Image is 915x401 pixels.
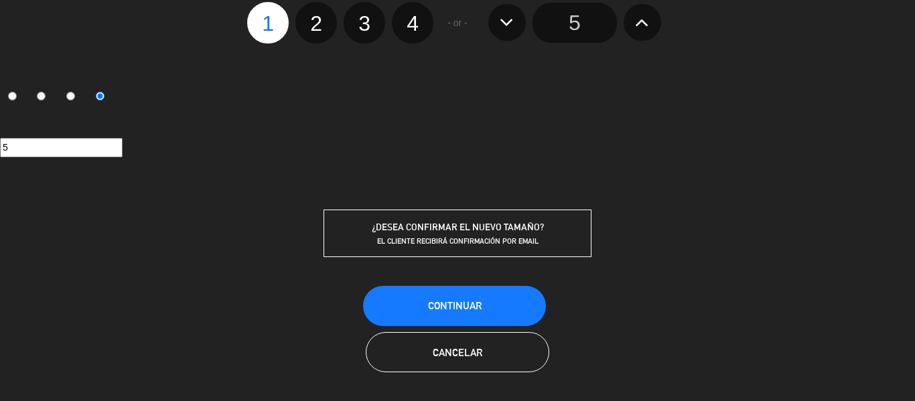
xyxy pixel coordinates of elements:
button: Cancelar [366,332,549,372]
label: 1 [247,2,289,44]
span: EL CLIENTE RECIBIRÁ CONFIRMACIÓN POR EMAIL [377,236,539,246]
button: Continuar [363,286,546,326]
label: 4 [88,86,117,108]
span: - or - [447,15,468,31]
span: ¿DESEA CONFIRMAR EL NUEVO TAMAÑO? [372,222,544,232]
input: 4 [96,92,104,100]
span: Continuar [428,300,482,311]
label: 3 [59,86,88,108]
label: 4 [392,2,433,44]
input: 3 [66,92,75,100]
input: 2 [37,92,46,100]
label: 2 [29,86,59,108]
input: 1 [8,92,17,100]
span: Cancelar [433,347,482,358]
label: 3 [344,2,385,44]
label: 2 [295,2,337,44]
